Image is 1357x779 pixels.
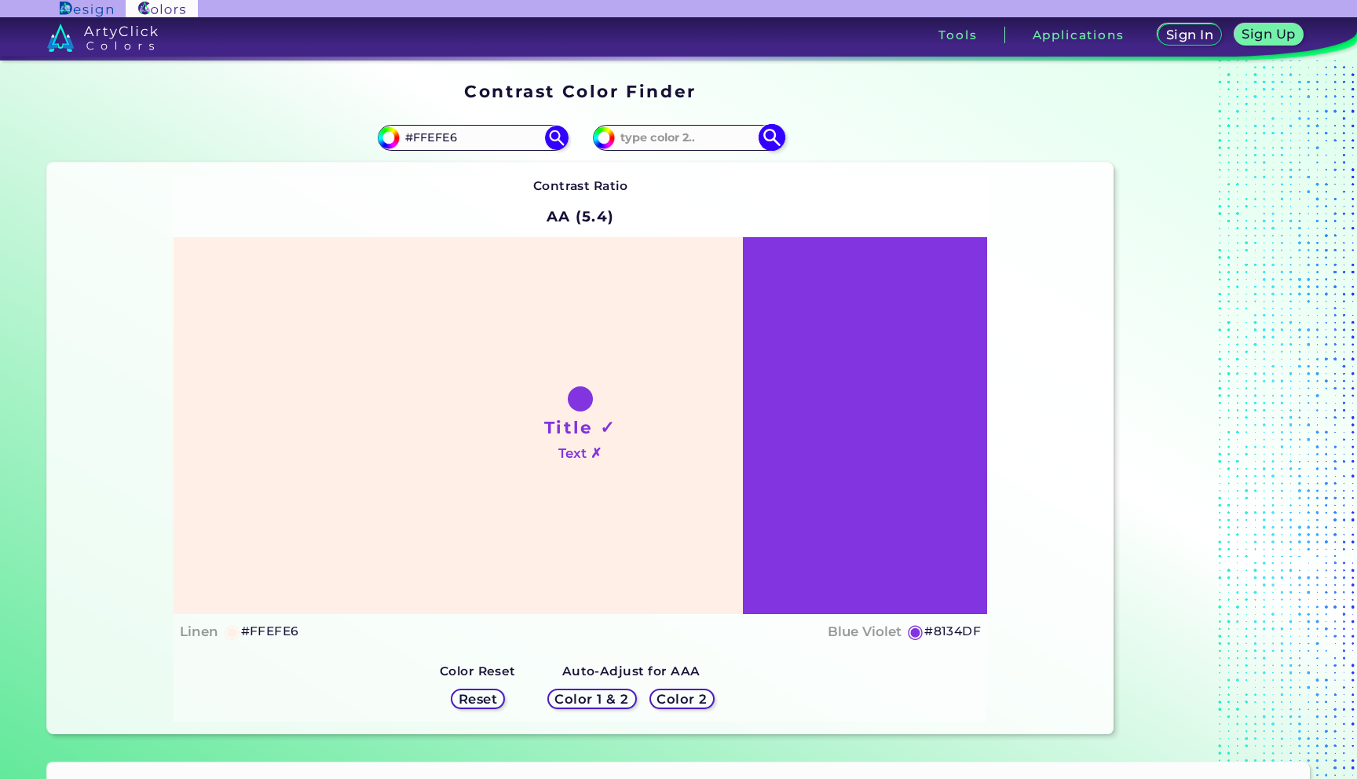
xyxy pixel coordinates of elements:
h4: Text ✗ [558,442,602,465]
h5: ◉ [224,622,241,641]
strong: Contrast Ratio [533,178,628,193]
h4: Blue Violet [828,620,902,643]
h5: Sign Up [1245,28,1293,40]
h4: Linen [180,620,218,643]
a: Sign Up [1238,25,1300,45]
h5: Color 2 [659,693,704,704]
strong: Color Reset [440,664,516,678]
img: ArtyClick Design logo [60,2,112,16]
img: icon search [545,126,569,149]
img: icon search [758,124,785,152]
input: type color 2.. [615,127,761,148]
h5: #FFEFE6 [241,621,299,642]
strong: Auto-Adjust for AAA [562,664,700,678]
h3: Applications [1033,29,1125,41]
h2: AA (5.4) [540,199,622,234]
input: type color 1.. [400,127,546,148]
h5: #8134DF [924,621,981,642]
h1: Title ✓ [544,415,616,439]
a: Sign In [1161,25,1219,45]
h5: Color 1 & 2 [558,693,625,704]
h3: Tools [938,29,977,41]
h5: Sign In [1169,29,1212,41]
img: logo_artyclick_colors_white.svg [47,24,158,52]
h1: Contrast Color Finder [464,79,696,103]
h5: ◉ [907,622,924,641]
h5: Reset [460,693,496,704]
